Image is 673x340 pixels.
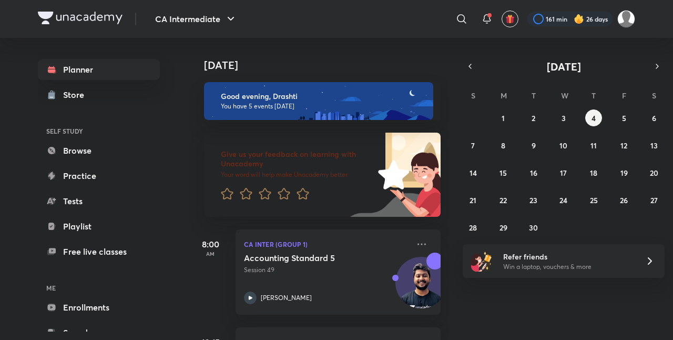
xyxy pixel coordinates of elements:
button: September 9, 2025 [525,137,542,154]
img: feedback_image [342,133,441,217]
abbr: Saturday [652,91,656,101]
button: avatar [502,11,518,27]
abbr: September 16, 2025 [530,168,537,178]
button: September 17, 2025 [555,164,572,181]
button: September 30, 2025 [525,219,542,236]
a: Browse [38,140,160,161]
p: Win a laptop, vouchers & more [503,262,633,272]
button: September 21, 2025 [465,192,482,208]
img: Company Logo [38,12,123,24]
abbr: Sunday [471,91,475,101]
button: September 3, 2025 [555,109,572,126]
abbr: September 25, 2025 [590,195,598,205]
img: evening [204,82,433,120]
button: September 11, 2025 [585,137,602,154]
button: September 27, 2025 [646,192,662,208]
abbr: September 2, 2025 [532,113,535,123]
button: September 16, 2025 [525,164,542,181]
button: September 5, 2025 [616,109,633,126]
button: September 6, 2025 [646,109,662,126]
button: September 22, 2025 [495,192,512,208]
abbr: Friday [622,91,626,101]
abbr: September 15, 2025 [499,168,507,178]
h6: Give us your feedback on learning with Unacademy [221,149,374,168]
p: [PERSON_NAME] [261,293,312,303]
button: September 20, 2025 [646,164,662,181]
img: referral [471,251,492,272]
abbr: September 27, 2025 [650,195,658,205]
a: Store [38,84,160,105]
abbr: September 22, 2025 [499,195,507,205]
abbr: Monday [501,91,507,101]
img: Drashti Patel [617,10,635,28]
abbr: September 30, 2025 [529,223,538,233]
img: avatar [505,14,515,24]
button: September 13, 2025 [646,137,662,154]
div: Store [63,88,90,101]
button: September 29, 2025 [495,219,512,236]
img: Avatar [396,263,446,313]
abbr: September 9, 2025 [532,141,536,151]
abbr: September 14, 2025 [470,168,477,178]
abbr: Thursday [592,91,596,101]
button: September 10, 2025 [555,137,572,154]
button: September 12, 2025 [616,137,633,154]
h5: 8:00 [189,238,231,251]
p: CA Inter (Group 1) [244,238,409,251]
a: Tests [38,191,160,212]
button: September 23, 2025 [525,192,542,208]
button: September 25, 2025 [585,192,602,208]
abbr: September 29, 2025 [499,223,507,233]
abbr: September 28, 2025 [469,223,477,233]
abbr: September 23, 2025 [529,195,537,205]
a: Planner [38,59,160,80]
button: September 14, 2025 [465,164,482,181]
button: September 4, 2025 [585,109,602,126]
p: Session 49 [244,265,409,275]
button: September 28, 2025 [465,219,482,236]
abbr: September 20, 2025 [650,168,658,178]
abbr: September 17, 2025 [560,168,567,178]
abbr: September 6, 2025 [652,113,656,123]
h6: SELF STUDY [38,122,160,140]
h6: Refer friends [503,251,633,262]
button: CA Intermediate [149,8,243,29]
abbr: September 8, 2025 [501,141,505,151]
abbr: September 18, 2025 [590,168,597,178]
a: Playlist [38,216,160,237]
p: AM [189,251,231,257]
p: You have 5 events [DATE] [221,102,424,111]
img: streak [574,14,584,24]
button: [DATE] [477,59,650,74]
button: September 24, 2025 [555,192,572,208]
abbr: September 24, 2025 [559,195,567,205]
h4: [DATE] [204,59,451,72]
abbr: September 12, 2025 [620,141,627,151]
a: Practice [38,165,160,186]
abbr: September 13, 2025 [650,141,658,151]
button: September 2, 2025 [525,109,542,126]
button: September 15, 2025 [495,164,512,181]
a: Enrollments [38,297,160,318]
abbr: September 19, 2025 [620,168,628,178]
abbr: September 4, 2025 [592,113,596,123]
button: September 19, 2025 [616,164,633,181]
h6: Good evening, Drashti [221,92,424,101]
button: September 7, 2025 [465,137,482,154]
a: Company Logo [38,12,123,27]
abbr: September 5, 2025 [622,113,626,123]
h6: ME [38,279,160,297]
abbr: September 21, 2025 [470,195,476,205]
abbr: Tuesday [532,91,536,101]
p: Your word will help make Unacademy better [221,171,374,179]
button: September 8, 2025 [495,137,512,154]
abbr: September 11, 2025 [590,141,597,151]
abbr: Wednesday [561,91,568,101]
abbr: September 10, 2025 [559,141,567,151]
button: September 18, 2025 [585,164,602,181]
a: Free live classes [38,241,160,262]
abbr: September 1, 2025 [502,113,505,123]
button: September 26, 2025 [616,192,633,208]
abbr: September 7, 2025 [471,141,475,151]
span: [DATE] [547,59,581,74]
